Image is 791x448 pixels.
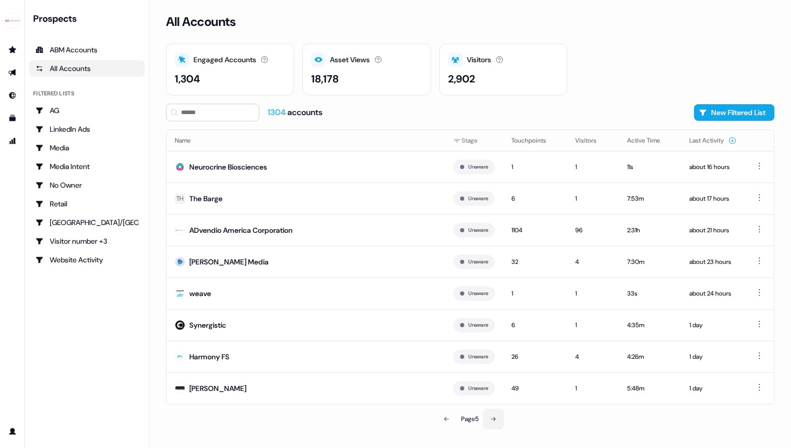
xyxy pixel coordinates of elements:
button: Visitors [575,131,609,150]
a: Go to Media [29,139,145,156]
button: Unaware [468,352,488,361]
div: 1 [575,383,610,394]
div: 5:48m [627,383,673,394]
a: Go to LinkedIn Ads [29,121,145,137]
span: 1304 [268,107,287,118]
button: New Filtered List [694,104,774,121]
div: Engaged Accounts [193,54,256,65]
div: AG [35,105,138,116]
div: about 21 hours [689,225,737,235]
div: about 24 hours [689,288,737,299]
div: Visitors [467,54,491,65]
div: 49 [511,383,559,394]
a: Go to No Owner [29,177,145,193]
div: about 23 hours [689,257,737,267]
a: Go to Inbound [4,87,21,104]
a: Go to templates [4,110,21,127]
div: Harmony FS [189,352,229,362]
div: Website Activity [35,255,138,265]
div: Media [35,143,138,153]
a: Go to USA/Canada [29,214,145,231]
div: 4:35m [627,320,673,330]
a: Go to AG [29,102,145,119]
div: [GEOGRAPHIC_DATA]/[GEOGRAPHIC_DATA] [35,217,138,228]
div: 1 [575,193,610,204]
div: 6 [511,320,559,330]
div: [PERSON_NAME] [189,383,246,394]
div: Retail [35,199,138,209]
div: 1,304 [175,71,200,87]
div: 33s [627,288,673,299]
div: Synergistic [189,320,226,330]
button: Unaware [468,320,488,330]
div: Prospects [33,12,145,25]
a: Go to prospects [4,41,21,58]
div: 1 [575,320,610,330]
button: Unaware [468,384,488,393]
div: The Barge [189,193,223,204]
div: 7:30m [627,257,673,267]
div: 4 [575,257,610,267]
div: 1104 [511,225,559,235]
div: 1 [511,288,559,299]
div: about 16 hours [689,162,737,172]
a: Go to Media Intent [29,158,145,175]
div: Stage [453,135,495,146]
a: Go to Website Activity [29,251,145,268]
button: Active Time [627,131,673,150]
div: LinkedIn Ads [35,124,138,134]
div: ABM Accounts [35,45,138,55]
div: 11s [627,162,673,172]
div: Neurocrine Biosciences [189,162,267,172]
div: accounts [268,107,323,118]
div: 96 [575,225,610,235]
div: 2:31h [627,225,673,235]
button: Unaware [468,289,488,298]
a: All accounts [29,60,145,77]
div: Page 5 [461,414,479,424]
div: 4 [575,352,610,362]
div: No Owner [35,180,138,190]
th: Name [166,130,445,151]
div: about 17 hours [689,193,737,204]
div: [PERSON_NAME] Media [189,257,269,267]
a: Go to profile [4,423,21,440]
div: 4:26m [627,352,673,362]
div: 1 [575,288,610,299]
div: 7:53m [627,193,673,204]
a: Go to outbound experience [4,64,21,81]
div: All Accounts [35,63,138,74]
h3: All Accounts [166,14,235,30]
div: 1 [575,162,610,172]
div: Asset Views [330,54,370,65]
button: Touchpoints [511,131,559,150]
div: ADvendio America Corporation [189,225,293,235]
div: Filtered lists [33,89,74,98]
a: Go to Retail [29,195,145,212]
div: weave [189,288,211,299]
a: Go to Visitor number +3 [29,233,145,249]
button: Unaware [468,226,488,235]
button: Unaware [468,162,488,172]
div: 1 day [689,320,737,330]
div: 6 [511,193,559,204]
div: 1 day [689,352,737,362]
a: ABM Accounts [29,41,145,58]
button: Unaware [468,194,488,203]
button: Last Activity [689,131,737,150]
div: 1 [511,162,559,172]
a: Go to attribution [4,133,21,149]
div: 2,902 [448,71,475,87]
div: TH [176,193,184,204]
div: Visitor number +3 [35,236,138,246]
div: 18,178 [311,71,339,87]
div: 32 [511,257,559,267]
div: 1 day [689,383,737,394]
div: Media Intent [35,161,138,172]
button: Unaware [468,257,488,267]
div: 26 [511,352,559,362]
